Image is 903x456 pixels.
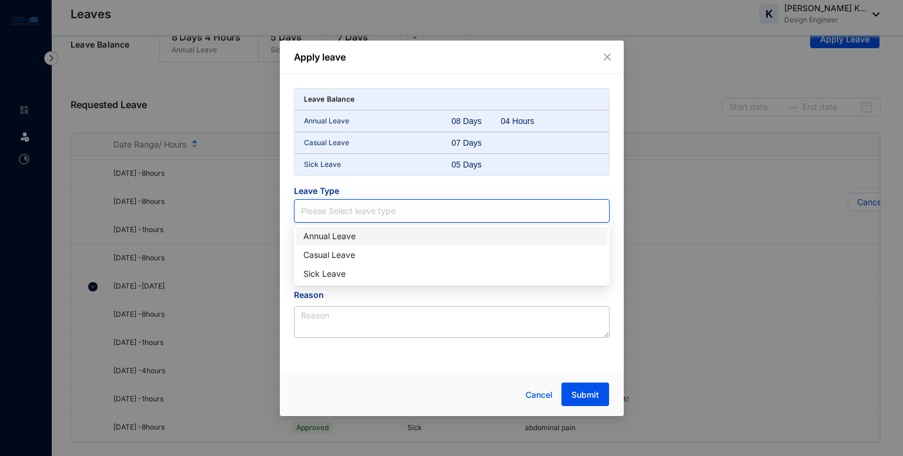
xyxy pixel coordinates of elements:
button: Close [601,51,614,63]
p: Casual Leave [304,137,452,149]
div: Annual Leave [303,230,600,243]
div: 08 Days [451,115,501,127]
div: Annual Leave [296,227,607,246]
span: Submit [571,389,599,401]
div: Casual Leave [303,249,600,261]
span: Cancel [526,388,553,401]
p: Sick Leave [304,159,452,170]
span: close [603,52,612,62]
label: Reason [294,289,332,301]
span: Leave Type [294,185,610,199]
div: Sick Leave [296,264,607,283]
p: Apply leave [294,50,610,64]
button: Cancel [517,383,561,407]
div: 04 Hours [501,115,550,127]
p: Leave Balance [304,93,355,105]
div: 07 Days [451,137,501,149]
div: Sick Leave [303,267,600,280]
p: Annual Leave [304,115,452,127]
div: 05 Days [451,159,501,170]
button: Submit [561,383,609,406]
textarea: Reason [294,306,610,338]
div: Casual Leave [296,246,607,264]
